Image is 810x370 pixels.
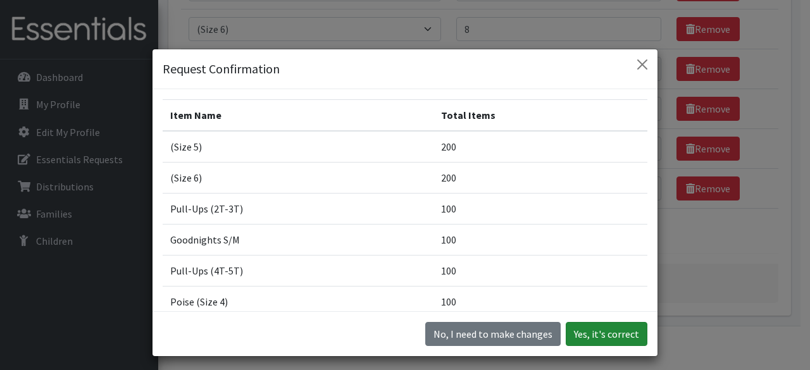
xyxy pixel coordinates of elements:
[163,131,433,163] td: (Size 5)
[433,256,647,287] td: 100
[163,100,433,132] th: Item Name
[433,194,647,225] td: 100
[163,163,433,194] td: (Size 6)
[163,256,433,287] td: Pull-Ups (4T-5T)
[433,287,647,318] td: 100
[632,54,652,75] button: Close
[433,225,647,256] td: 100
[425,322,561,346] button: No I need to make changes
[433,100,647,132] th: Total Items
[566,322,647,346] button: Yes, it's correct
[163,194,433,225] td: Pull-Ups (2T-3T)
[163,287,433,318] td: Poise (Size 4)
[433,131,647,163] td: 200
[163,59,280,78] h5: Request Confirmation
[433,163,647,194] td: 200
[163,225,433,256] td: Goodnights S/M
